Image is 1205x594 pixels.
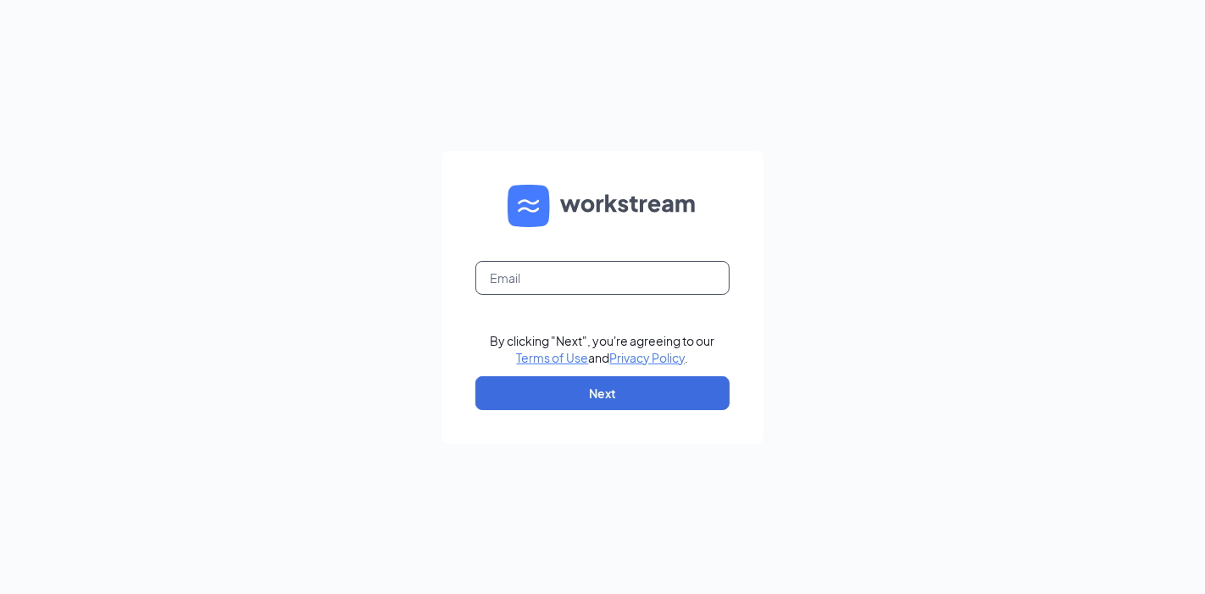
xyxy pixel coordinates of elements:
[610,350,686,365] a: Privacy Policy
[475,261,730,295] input: Email
[517,350,589,365] a: Terms of Use
[475,376,730,410] button: Next
[508,185,697,227] img: WS logo and Workstream text
[491,332,715,366] div: By clicking "Next", you're agreeing to our and .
